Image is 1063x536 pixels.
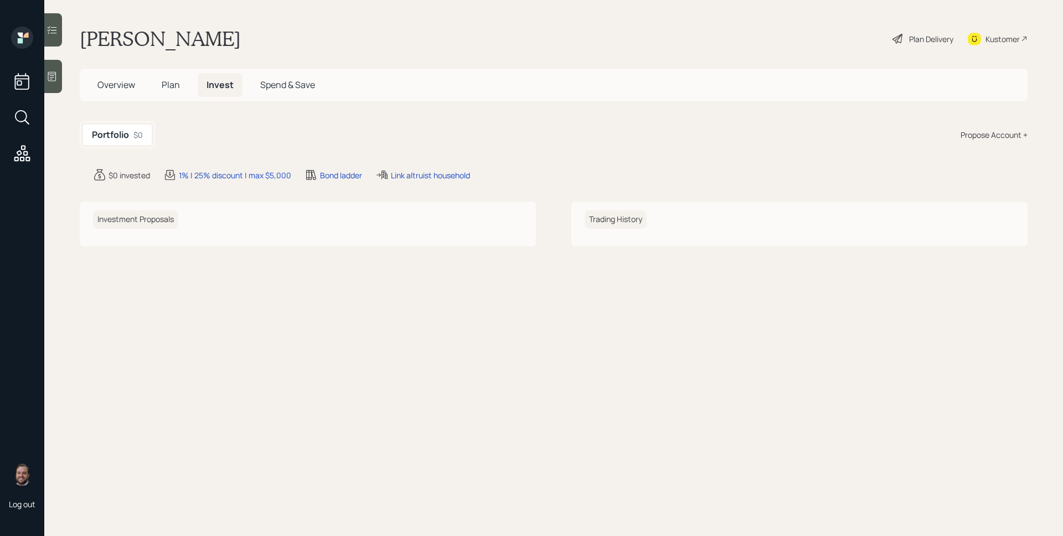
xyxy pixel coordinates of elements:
[961,129,1028,141] div: Propose Account +
[80,27,241,51] h1: [PERSON_NAME]
[260,79,315,91] span: Spend & Save
[162,79,180,91] span: Plan
[97,79,135,91] span: Overview
[109,169,150,181] div: $0 invested
[92,130,129,140] h5: Portfolio
[93,210,178,229] h6: Investment Proposals
[585,210,647,229] h6: Trading History
[11,463,33,486] img: james-distasi-headshot.png
[207,79,234,91] span: Invest
[985,33,1020,45] div: Kustomer
[909,33,953,45] div: Plan Delivery
[391,169,470,181] div: Link altruist household
[9,499,35,509] div: Log out
[179,169,291,181] div: 1% | 25% discount | max $5,000
[320,169,362,181] div: Bond ladder
[133,129,143,141] div: $0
